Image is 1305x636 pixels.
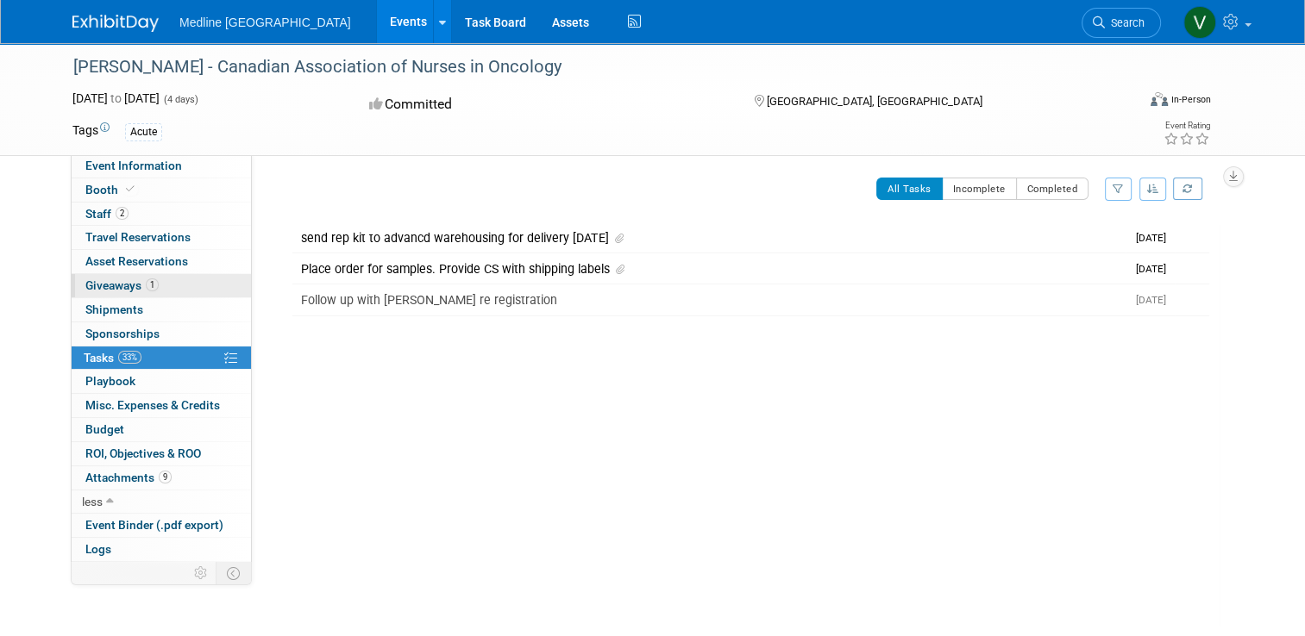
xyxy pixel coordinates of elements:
span: [GEOGRAPHIC_DATA], [GEOGRAPHIC_DATA] [767,95,982,108]
a: Misc. Expenses & Credits [72,394,251,417]
span: Event Binder (.pdf export) [85,518,223,532]
a: Sponsorships [72,322,251,346]
span: Attachments [85,471,172,484]
a: Event Binder (.pdf export) [72,514,251,537]
span: 33% [118,351,141,364]
a: Attachments9 [72,466,251,489]
div: Acute [125,123,162,141]
a: Staff2 [72,203,251,226]
div: Event Rating [1164,122,1210,130]
span: 1 [146,278,159,291]
div: Follow up with [PERSON_NAME] re registration [292,285,1126,315]
span: Tasks [84,351,141,365]
span: ROI, Objectives & ROO [85,446,201,460]
span: Logs [85,542,111,556]
div: Place order for samples. Provide CS with shipping labels [292,254,1126,284]
div: send rep kit to advancd warehousing for delivery [DATE] [292,223,1126,253]
span: less [82,495,103,508]
img: Violet Buha [1175,259,1197,282]
button: Incomplete [942,178,1017,200]
img: ExhibitDay [72,15,159,32]
td: Personalize Event Tab Strip [186,562,216,584]
a: Refresh [1173,178,1202,200]
span: to [108,91,124,105]
span: (4 days) [162,94,198,105]
span: Asset Reservations [85,254,188,268]
div: Event Format [1043,90,1211,115]
div: In-Person [1170,93,1211,106]
a: ROI, Objectives & ROO [72,442,251,465]
img: Vahid Mohammadi [1183,6,1216,39]
span: [DATE] [1136,263,1175,275]
span: Staff [85,207,129,221]
td: Toggle Event Tabs [216,562,252,584]
a: Giveaways1 [72,274,251,297]
div: Committed [364,90,726,120]
span: [DATE] [1136,232,1175,244]
button: All Tasks [876,178,943,200]
i: Booth reservation complete [126,184,135,194]
a: Logs [72,538,251,561]
span: Shipments [85,302,143,316]
span: Giveaways [85,278,159,292]
span: Budget [85,422,124,436]
span: Booth [85,183,138,196]
img: Format-Inperson.png [1151,92,1168,106]
span: Event Information [85,159,182,172]
span: Playbook [85,374,135,388]
img: Violet Buha [1175,290,1197,313]
button: Completed [1016,178,1089,200]
span: Medline [GEOGRAPHIC_DATA] [179,16,351,29]
a: Booth [72,178,251,202]
a: Search [1082,8,1161,38]
span: Travel Reservations [85,230,191,244]
span: [DATE] [1136,294,1175,306]
img: Violet Buha [1175,228,1197,251]
a: Budget [72,418,251,441]
div: [PERSON_NAME] - Canadian Association of Nurses in Oncology [67,52,1114,83]
a: Tasks33% [72,346,251,370]
a: Asset Reservations [72,250,251,273]
span: Misc. Expenses & Credits [85,398,220,412]
a: Playbook [72,370,251,393]
span: Search [1105,16,1145,29]
span: [DATE] [DATE] [72,91,160,105]
td: Tags [72,122,110,141]
span: Sponsorships [85,327,160,340]
a: Shipments [72,298,251,321]
a: Travel Reservations [72,226,251,249]
a: Event Information [72,154,251,178]
span: 9 [159,471,172,483]
a: less [72,490,251,514]
span: 2 [116,207,129,220]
